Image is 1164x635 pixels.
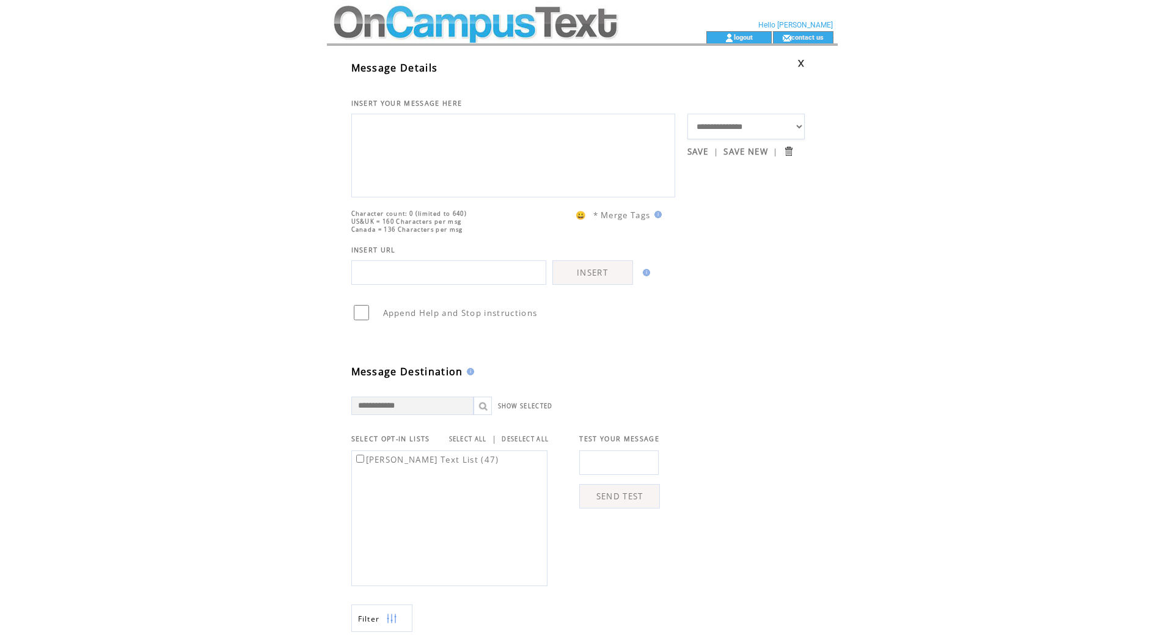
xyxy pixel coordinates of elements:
input: Submit [783,145,794,157]
a: DESELECT ALL [502,435,549,443]
span: TEST YOUR MESSAGE [579,435,659,443]
span: Show filters [358,614,380,624]
img: filters.png [386,605,397,633]
span: INSERT YOUR MESSAGE HERE [351,99,463,108]
img: help.gif [651,211,662,218]
a: INSERT [552,260,633,285]
span: | [773,146,778,157]
a: SELECT ALL [449,435,487,443]
span: Append Help and Stop instructions [383,307,538,318]
a: SAVE [687,146,709,157]
img: contact_us_icon.gif [782,33,791,43]
a: SAVE NEW [723,146,768,157]
a: contact us [791,33,824,41]
a: Filter [351,604,412,632]
span: 😀 [576,210,587,221]
img: help.gif [639,269,650,276]
span: Message Destination [351,365,463,378]
span: SELECT OPT-IN LISTS [351,435,430,443]
span: | [492,433,497,444]
span: | [714,146,719,157]
img: help.gif [463,368,474,375]
span: * Merge Tags [593,210,651,221]
span: Canada = 136 Characters per msg [351,226,463,233]
input: [PERSON_NAME] Text List (47) [356,455,364,463]
a: logout [734,33,753,41]
span: Message Details [351,61,438,75]
img: account_icon.gif [725,33,734,43]
span: Hello [PERSON_NAME] [758,21,833,29]
label: [PERSON_NAME] Text List (47) [354,454,499,465]
a: SHOW SELECTED [498,402,553,410]
span: INSERT URL [351,246,396,254]
a: SEND TEST [579,484,660,508]
span: US&UK = 160 Characters per msg [351,218,462,226]
span: Character count: 0 (limited to 640) [351,210,467,218]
